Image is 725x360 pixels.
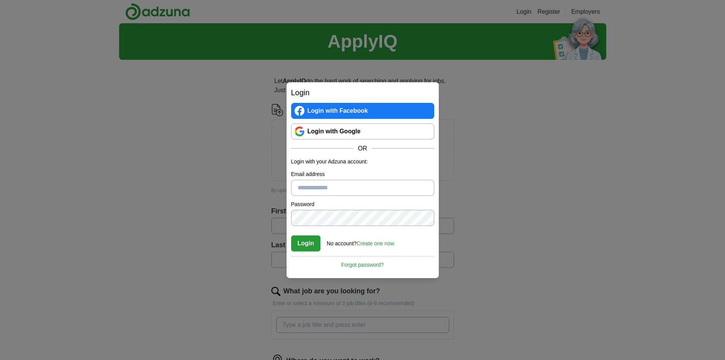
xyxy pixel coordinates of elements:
[291,87,434,98] h2: Login
[291,158,434,166] p: Login with your Adzuna account:
[357,240,394,246] a: Create one now
[291,103,434,119] a: Login with Facebook
[291,123,434,139] a: Login with Google
[291,235,321,251] button: Login
[291,170,434,178] label: Email address
[354,144,372,153] span: OR
[291,200,434,208] label: Password
[291,256,434,269] a: Forgot password?
[327,235,394,248] div: No account?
